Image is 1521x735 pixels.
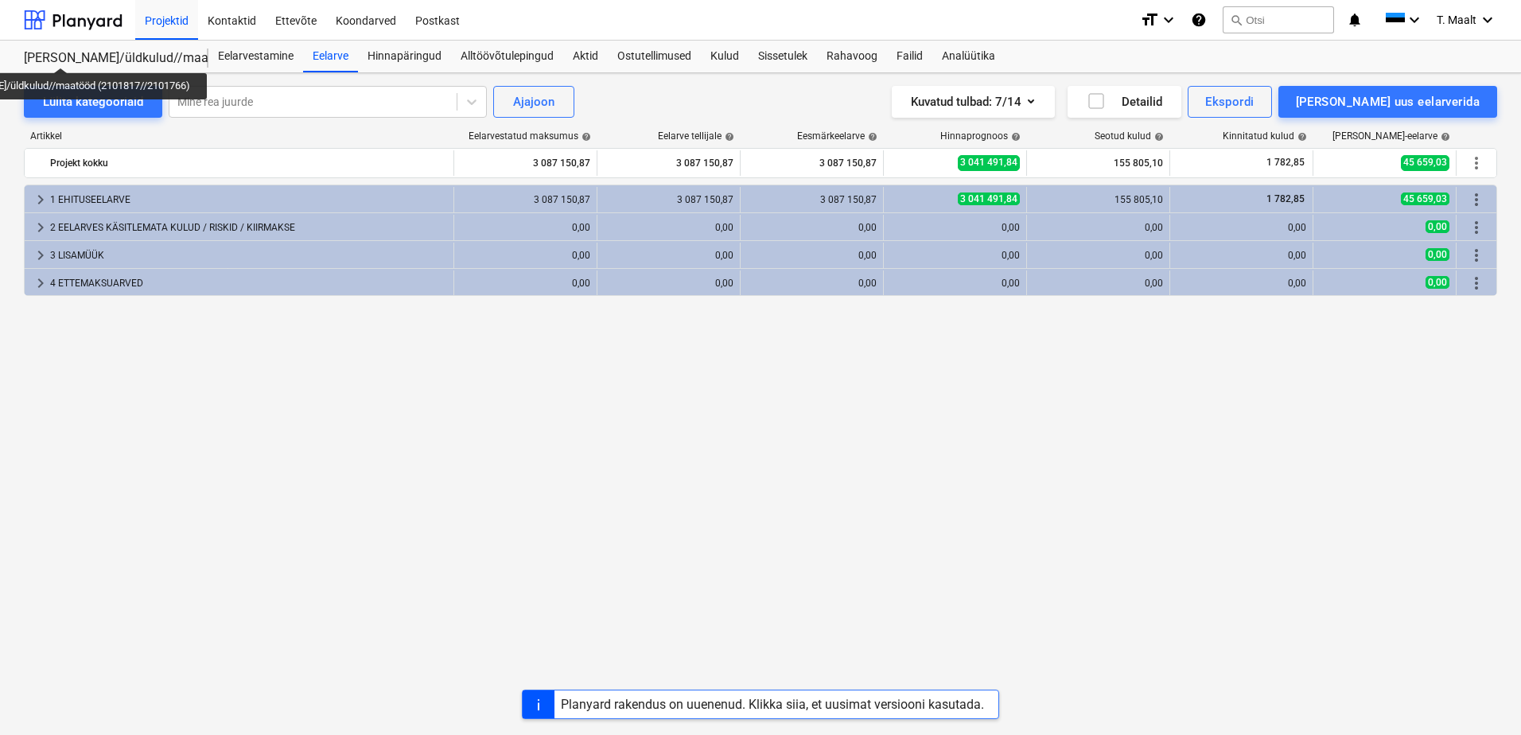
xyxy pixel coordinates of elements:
div: Eelarvestatud maksumus [469,130,591,142]
a: Aktid [563,41,608,72]
span: help [1008,132,1021,142]
div: 0,00 [1033,278,1163,289]
div: Projekt kokku [50,150,447,176]
div: Eesmärkeelarve [797,130,877,142]
div: Lülita kategooriaid [43,91,143,112]
span: Rohkem tegevusi [1467,154,1486,173]
div: [PERSON_NAME] uus eelarverida [1296,91,1480,112]
span: help [1151,132,1164,142]
button: Detailid [1068,86,1181,118]
span: T. Maalt [1437,14,1476,26]
span: 0,00 [1426,248,1449,261]
span: Rohkem tegevusi [1467,274,1486,293]
span: keyboard_arrow_right [31,218,50,237]
span: Rohkem tegevusi [1467,190,1486,209]
div: 0,00 [1177,222,1306,233]
i: Abikeskus [1191,10,1207,29]
div: 0,00 [890,222,1020,233]
span: keyboard_arrow_right [31,246,50,265]
div: 4 ETTEMAKSUARVED [50,270,447,296]
a: Ostutellimused [608,41,701,72]
div: Detailid [1087,91,1162,112]
div: 155 805,10 [1033,150,1163,176]
div: Kinnitatud kulud [1223,130,1307,142]
div: 0,00 [461,222,590,233]
div: [PERSON_NAME]-eelarve [1332,130,1450,142]
div: 0,00 [1177,278,1306,289]
div: 0,00 [890,250,1020,261]
div: Ekspordi [1205,91,1254,112]
i: notifications [1347,10,1363,29]
div: Seotud kulud [1095,130,1164,142]
span: help [1437,132,1450,142]
a: Hinnapäringud [358,41,451,72]
div: 0,00 [604,250,733,261]
span: help [1294,132,1307,142]
span: help [865,132,877,142]
div: 3 087 150,87 [461,150,590,176]
div: 0,00 [1033,250,1163,261]
a: Eelarve [303,41,358,72]
div: Planyard rakendus on uuenenud. Klikka siia, et uusimat versiooni kasutada. [561,697,984,712]
div: 3 LISAMÜÜK [50,243,447,268]
a: Sissetulek [749,41,817,72]
span: 0,00 [1426,276,1449,289]
button: Ajajoon [493,86,574,118]
div: Eelarve tellijale [658,130,734,142]
span: 1 782,85 [1265,193,1306,204]
div: 3 087 150,87 [604,150,733,176]
div: Hinnaprognoos [940,130,1021,142]
span: keyboard_arrow_right [31,274,50,293]
a: Alltöövõtulepingud [451,41,563,72]
div: 0,00 [747,278,877,289]
span: 3 041 491,84 [958,192,1020,205]
span: Rohkem tegevusi [1467,218,1486,237]
div: 155 805,10 [1033,194,1163,205]
button: Kuvatud tulbad:7/14 [892,86,1055,118]
i: keyboard_arrow_down [1405,10,1424,29]
div: [PERSON_NAME]/üldkulud//maatööd (2101817//2101766) [24,50,189,67]
div: 0,00 [747,250,877,261]
div: 0,00 [1033,222,1163,233]
a: Rahavoog [817,41,887,72]
a: Kulud [701,41,749,72]
button: Ekspordi [1188,86,1271,118]
span: 3 041 491,84 [958,155,1020,170]
div: 0,00 [604,278,733,289]
a: Analüütika [932,41,1005,72]
div: 1 EHITUSEELARVE [50,187,447,212]
i: keyboard_arrow_down [1478,10,1497,29]
button: Otsi [1223,6,1334,33]
i: keyboard_arrow_down [1159,10,1178,29]
i: format_size [1140,10,1159,29]
div: 3 087 150,87 [747,150,877,176]
div: Kuvatud tulbad : 7/14 [911,91,1036,112]
div: 2 EELARVES KÄSITLEMATA KULUD / RISKID / KIIRMAKSE [50,215,447,240]
div: 3 087 150,87 [747,194,877,205]
span: search [1230,14,1243,26]
div: 0,00 [890,278,1020,289]
button: Lülita kategooriaid [24,86,162,118]
div: 3 087 150,87 [461,194,590,205]
span: 45 659,03 [1401,192,1449,205]
span: 1 782,85 [1265,156,1306,169]
div: Ajajoon [513,91,554,112]
span: help [578,132,591,142]
div: 3 087 150,87 [604,194,733,205]
span: 0,00 [1426,220,1449,233]
div: 0,00 [1177,250,1306,261]
span: Rohkem tegevusi [1467,246,1486,265]
a: Failid [887,41,932,72]
span: help [722,132,734,142]
a: Eelarvestamine [208,41,303,72]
